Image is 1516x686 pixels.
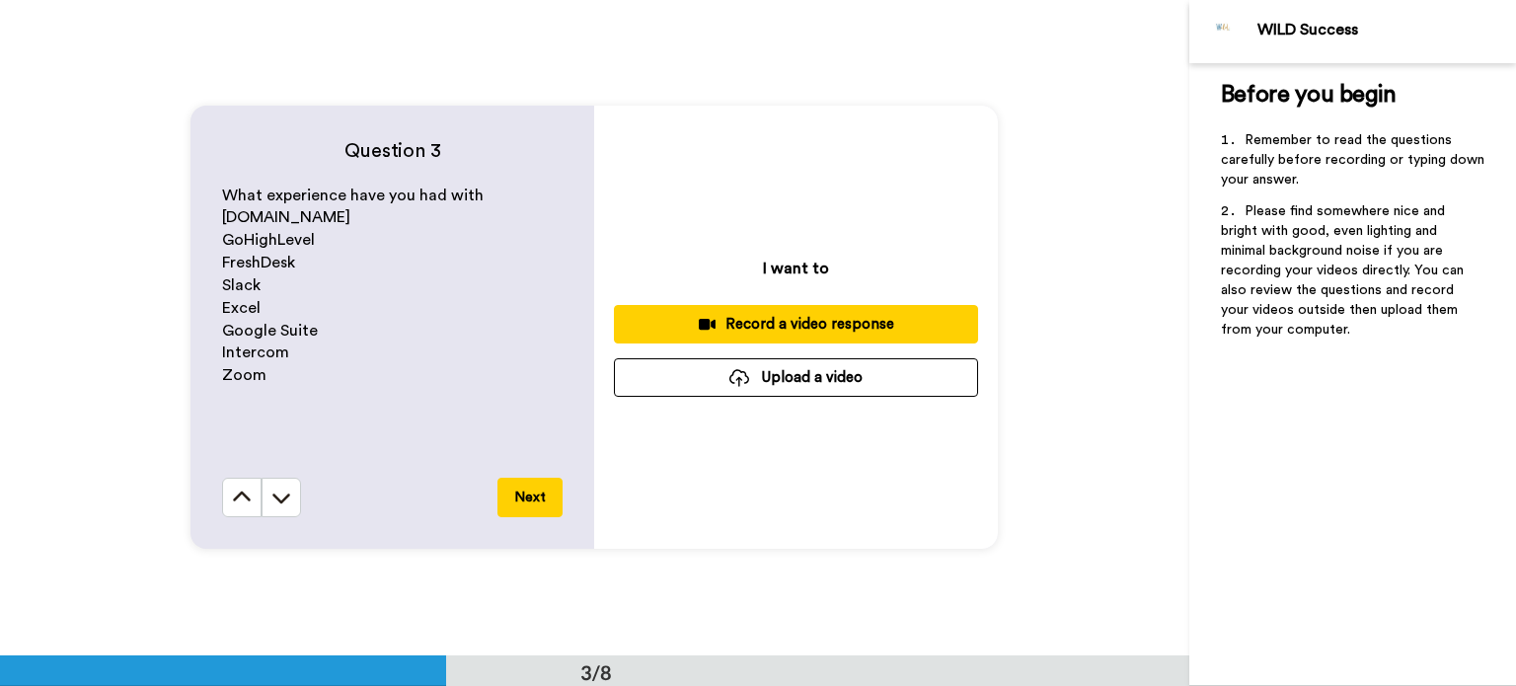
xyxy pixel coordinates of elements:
span: GoHighLevel [222,232,315,248]
button: Upload a video [614,358,978,397]
span: Slack [222,277,261,293]
span: Remember to read the questions carefully before recording or typing down your answer. [1221,133,1488,187]
img: Profile Image [1200,8,1248,55]
div: 3/8 [549,658,644,686]
span: Please find somewhere nice and bright with good, even lighting and minimal background noise if yo... [1221,204,1468,337]
span: Before you begin [1221,83,1396,107]
span: Intercom [222,344,289,360]
span: Google Suite [222,323,318,339]
h4: Question 3 [222,137,563,165]
span: What experience have you had with [222,188,484,203]
span: Excel [222,300,261,316]
span: FreshDesk [222,255,295,270]
button: Next [497,478,563,517]
span: Zoom [222,367,266,383]
span: [DOMAIN_NAME] [222,209,350,225]
p: I want to [763,257,829,280]
button: Record a video response [614,305,978,343]
div: WILD Success [1257,21,1515,39]
div: Record a video response [630,314,962,335]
